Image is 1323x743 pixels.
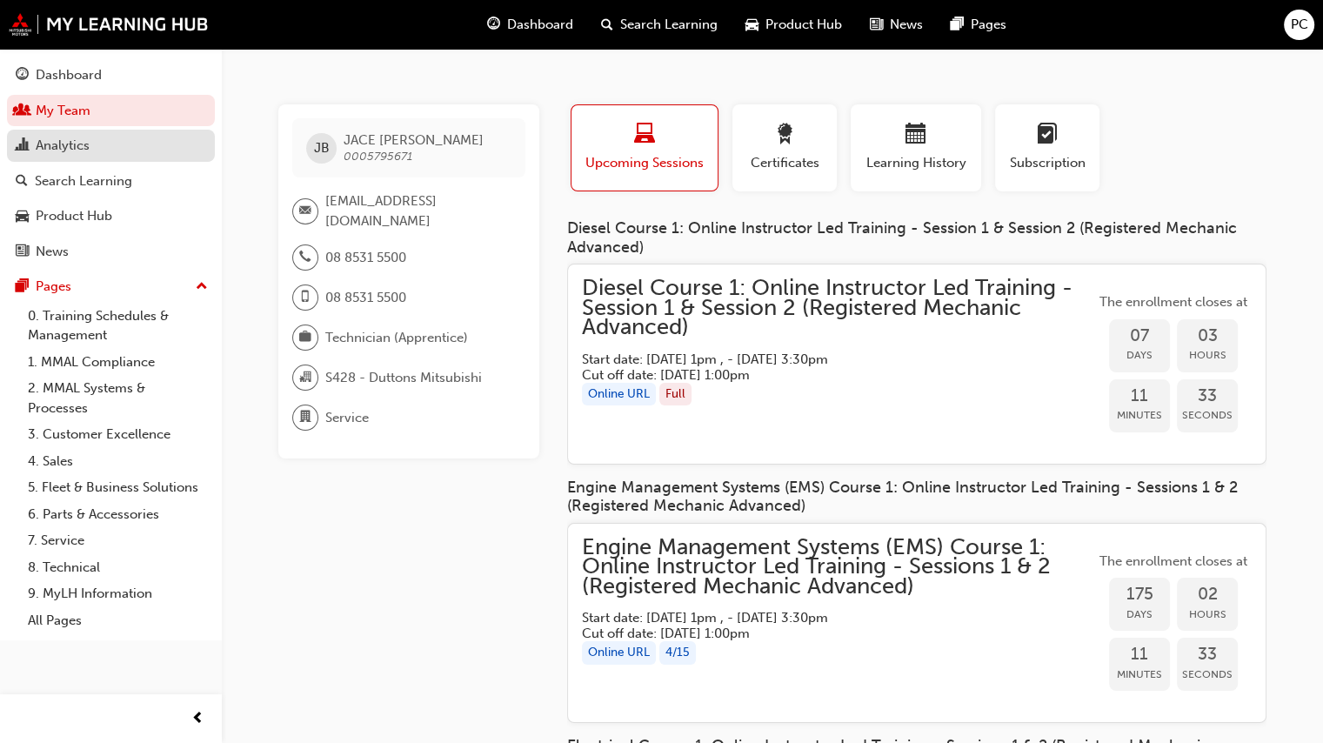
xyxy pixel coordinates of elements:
a: Engine Management Systems (EMS) Course 1: Online Instructor Led Training - Sessions 1 & 2 (Regist... [582,538,1252,709]
button: Certificates [732,104,837,191]
a: 8. Technical [21,554,215,581]
span: people-icon [16,104,29,119]
h5: Start date: [DATE] 1pm , - [DATE] 3:30pm [582,351,1067,367]
span: Engine Management Systems (EMS) Course 1: Online Instructor Led Training - Sessions 1 & 2 (Regist... [582,538,1095,597]
div: 4 / 15 [659,641,696,665]
span: Diesel Course 1: Online Instructor Led Training - Session 1 & Session 2 (Registered Mechanic Adva... [582,278,1095,338]
button: PC [1284,10,1314,40]
a: Product Hub [7,200,215,232]
span: award-icon [774,124,795,147]
span: JACE [PERSON_NAME] [344,132,484,148]
a: Search Learning [7,165,215,197]
a: Analytics [7,130,215,162]
span: guage-icon [487,14,500,36]
span: 175 [1109,585,1170,605]
span: 08 8531 5500 [325,248,406,268]
a: search-iconSearch Learning [587,7,732,43]
button: Pages [7,271,215,303]
div: Online URL [582,383,656,406]
span: Search Learning [620,15,718,35]
span: PC [1291,15,1308,35]
span: Pages [971,15,1006,35]
a: 9. MyLH Information [21,580,215,607]
div: Search Learning [35,171,132,191]
span: news-icon [870,14,883,36]
a: mmal [9,13,209,36]
span: 03 [1177,326,1238,346]
span: prev-icon [191,708,204,730]
span: Seconds [1177,665,1238,685]
span: 0005795671 [344,149,412,164]
span: department-icon [299,406,311,429]
span: News [890,15,923,35]
div: News [36,242,69,262]
span: car-icon [16,209,29,224]
a: 2. MMAL Systems & Processes [21,375,215,421]
span: news-icon [16,244,29,260]
a: pages-iconPages [937,7,1020,43]
div: Dashboard [36,65,102,85]
div: Pages [36,277,71,297]
a: Diesel Course 1: Online Instructor Led Training - Session 1 & Session 2 (Registered Mechanic Adva... [582,278,1252,450]
span: laptop-icon [634,124,655,147]
span: email-icon [299,200,311,223]
span: 11 [1109,386,1170,406]
span: [EMAIL_ADDRESS][DOMAIN_NAME] [325,191,511,231]
button: Subscription [995,104,1099,191]
a: guage-iconDashboard [473,7,587,43]
span: pages-icon [951,14,964,36]
span: guage-icon [16,68,29,84]
span: mobile-icon [299,286,311,309]
span: Learning History [864,153,968,173]
span: 33 [1177,386,1238,406]
a: 3. Customer Excellence [21,421,215,448]
span: Technician (Apprentice) [325,328,468,348]
span: Seconds [1177,405,1238,425]
a: 4. Sales [21,448,215,475]
button: Learning History [851,104,981,191]
span: Certificates [745,153,824,173]
button: Upcoming Sessions [571,104,718,191]
a: All Pages [21,607,215,634]
a: 7. Service [21,527,215,554]
span: Minutes [1109,405,1170,425]
span: 33 [1177,645,1238,665]
span: S428 - Duttons Mitsubishi [325,368,482,388]
span: Service [325,408,369,428]
a: My Team [7,95,215,127]
a: news-iconNews [856,7,937,43]
span: search-icon [601,14,613,36]
div: Online URL [582,641,656,665]
span: pages-icon [16,279,29,295]
a: car-iconProduct Hub [732,7,856,43]
span: The enrollment closes at [1095,552,1252,572]
a: 6. Parts & Accessories [21,501,215,528]
a: 1. MMAL Compliance [21,349,215,376]
div: Analytics [36,136,90,156]
a: 5. Fleet & Business Solutions [21,474,215,501]
span: chart-icon [16,138,29,154]
span: Product Hub [765,15,842,35]
span: 11 [1109,645,1170,665]
a: News [7,236,215,268]
div: Product Hub [36,206,112,226]
span: Dashboard [507,15,573,35]
span: Hours [1177,345,1238,365]
h5: Cut off date: [DATE] 1:00pm [582,626,1067,641]
span: calendar-icon [905,124,926,147]
span: organisation-icon [299,366,311,389]
span: learningplan-icon [1037,124,1058,147]
span: The enrollment closes at [1095,292,1252,312]
span: Days [1109,345,1170,365]
span: car-icon [745,14,758,36]
a: 0. Training Schedules & Management [21,303,215,349]
div: Diesel Course 1: Online Instructor Led Training - Session 1 & Session 2 (Registered Mechanic Adva... [567,219,1266,257]
span: Upcoming Sessions [585,153,705,173]
span: Days [1109,605,1170,625]
h5: Start date: [DATE] 1pm , - [DATE] 3:30pm [582,610,1067,626]
span: Hours [1177,605,1238,625]
span: briefcase-icon [299,326,311,349]
span: phone-icon [299,246,311,269]
span: Minutes [1109,665,1170,685]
